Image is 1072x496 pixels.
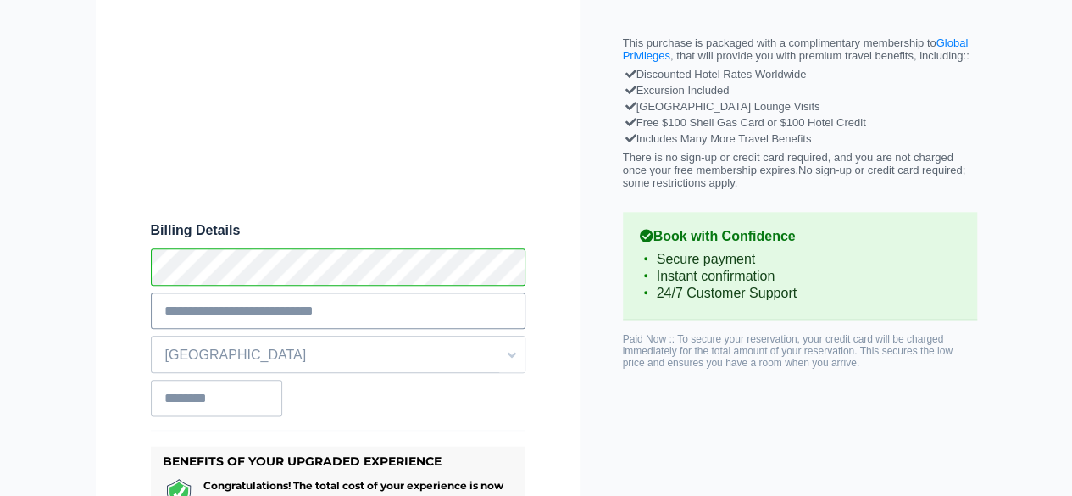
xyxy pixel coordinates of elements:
[627,98,973,114] div: [GEOGRAPHIC_DATA] Lounge Visits
[623,333,953,369] span: Paid Now :: To secure your reservation, your credit card will be charged immediately for the tota...
[151,223,525,238] span: Billing Details
[623,164,966,189] span: No sign-up or credit card required; some restrictions apply.
[640,229,960,244] b: Book with Confidence
[640,251,960,268] li: Secure payment
[623,36,969,62] a: Global Privileges
[640,285,960,302] li: 24/7 Customer Support
[640,268,960,285] li: Instant confirmation
[152,341,525,370] span: [GEOGRAPHIC_DATA]
[623,151,977,189] p: There is no sign-up or credit card required, and you are not charged once your free membership ex...
[627,114,973,131] div: Free $100 Shell Gas Card or $100 Hotel Credit
[627,82,973,98] div: Excursion Included
[623,36,977,62] p: This purchase is packaged with a complimentary membership to , that will provide you with premium...
[627,66,973,82] div: Discounted Hotel Rates Worldwide
[627,131,973,147] div: Includes Many More Travel Benefits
